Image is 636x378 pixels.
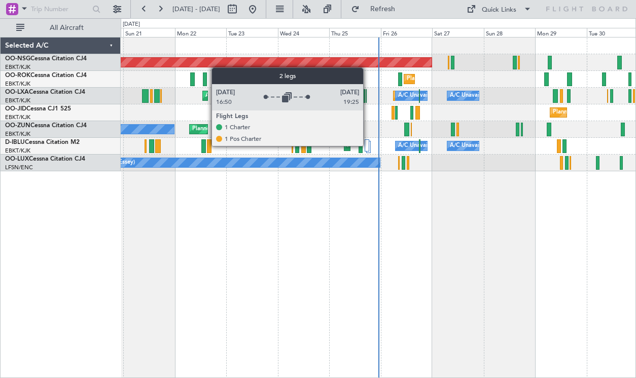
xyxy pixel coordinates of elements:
[5,89,29,95] span: OO-LXA
[5,123,30,129] span: OO-ZUN
[482,5,516,15] div: Quick Links
[484,28,536,37] div: Sun 28
[450,88,492,103] div: A/C Unavailable
[329,28,381,37] div: Thu 25
[5,63,30,71] a: EBKT/KJK
[5,156,29,162] span: OO-LUX
[5,147,30,155] a: EBKT/KJK
[123,28,175,37] div: Sun 21
[192,122,310,137] div: Planned Maint Kortrijk-[GEOGRAPHIC_DATA]
[5,97,30,104] a: EBKT/KJK
[5,156,85,162] a: OO-LUXCessna Citation CJ4
[5,114,30,121] a: EBKT/KJK
[5,56,30,62] span: OO-NSG
[5,80,30,88] a: EBKT/KJK
[278,28,330,37] div: Wed 24
[450,138,612,154] div: A/C Unavailable [GEOGRAPHIC_DATA]-[GEOGRAPHIC_DATA]
[5,139,80,145] a: D-IBLUCessna Citation M2
[5,56,87,62] a: OO-NSGCessna Citation CJ4
[226,28,278,37] div: Tue 23
[5,123,87,129] a: OO-ZUNCessna Citation CJ4
[398,88,587,103] div: A/C Unavailable [GEOGRAPHIC_DATA] ([GEOGRAPHIC_DATA] National)
[535,28,587,37] div: Mon 29
[398,138,587,154] div: A/C Unavailable [GEOGRAPHIC_DATA] ([GEOGRAPHIC_DATA] National)
[5,106,71,112] a: OO-JIDCessna CJ1 525
[5,106,26,112] span: OO-JID
[5,130,30,138] a: EBKT/KJK
[5,89,85,95] a: OO-LXACessna Citation CJ4
[462,1,537,17] button: Quick Links
[31,2,89,17] input: Trip Number
[172,5,220,14] span: [DATE] - [DATE]
[346,1,407,17] button: Refresh
[123,20,140,29] div: [DATE]
[432,28,484,37] div: Sat 27
[175,28,227,37] div: Mon 22
[347,138,460,154] div: Planned Maint Nice ([GEOGRAPHIC_DATA])
[5,72,30,79] span: OO-ROK
[5,72,87,79] a: OO-ROKCessna Citation CJ4
[26,24,107,31] span: All Aircraft
[362,6,404,13] span: Refresh
[5,164,33,171] a: LFSN/ENC
[407,71,525,87] div: Planned Maint Kortrijk-[GEOGRAPHIC_DATA]
[11,20,110,36] button: All Aircraft
[381,28,433,37] div: Fri 26
[205,88,316,103] div: AOG Maint Kortrijk-[GEOGRAPHIC_DATA]
[5,139,25,145] span: D-IBLU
